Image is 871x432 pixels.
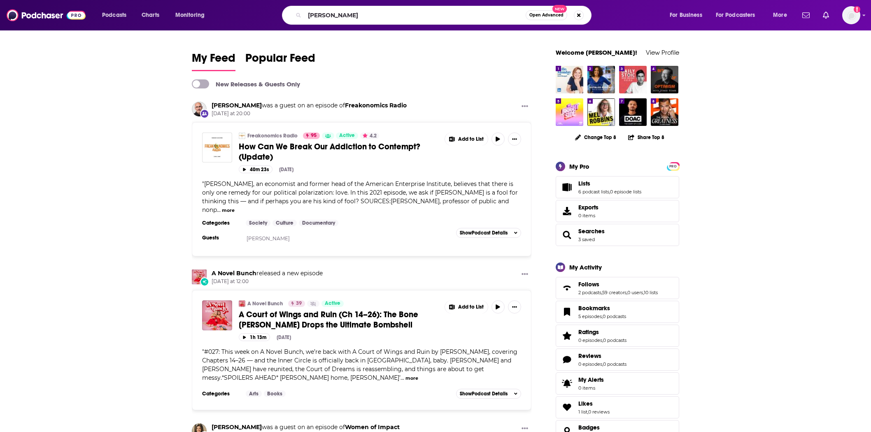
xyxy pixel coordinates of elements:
a: Popular Feed [245,51,315,71]
a: 3 saved [578,237,595,242]
img: Podchaser - Follow, Share and Rate Podcasts [7,7,86,23]
a: 39 [288,300,305,307]
a: Women of Impact [345,423,400,431]
span: , [602,361,603,367]
button: ShowPodcast Details [456,389,521,399]
button: open menu [710,9,767,22]
span: Logged in as hmill [842,6,860,24]
div: [DATE] [277,334,291,340]
a: Follows [559,282,575,294]
button: open menu [96,9,137,22]
a: 2 podcasts [578,290,601,295]
a: Freakonomics Radio [247,132,298,139]
span: Open Advanced [529,13,564,17]
a: Reviews [559,354,575,365]
a: My Alerts [556,372,679,395]
a: Ratings [578,328,626,336]
span: Follows [556,277,679,299]
svg: Add a profile image [854,6,860,13]
a: A Novel Bunch [239,300,245,307]
span: Podcasts [102,9,126,21]
img: The Diary Of A CEO with Steven Bartlett [619,98,647,126]
a: Dr. Ramani Durvasula [212,423,262,431]
span: Active [325,300,340,308]
a: Freakonomics Radio [345,102,407,109]
button: Show More Button [508,132,521,146]
a: Likes [559,402,575,413]
span: , [626,290,627,295]
span: #027: This week on A Novel Bunch, we’re back with A Court of Wings and Ruin by [PERSON_NAME], cov... [202,348,517,381]
button: Change Top 8 [570,132,621,142]
img: A Novel Bunch [192,269,207,284]
span: Reviews [578,352,601,360]
img: A Court of Wings and Ruin (Ch 14–26): The Bone Carver Drops the Ultimate Bombshell [202,300,232,330]
span: 0 items [578,385,604,391]
button: Show More Button [518,269,531,280]
button: open menu [767,9,797,22]
span: PRO [668,163,678,170]
img: Arthur Brooks [192,102,207,116]
div: New Appearance [200,109,209,118]
img: The Gutbliss Podcast [587,66,615,93]
span: Add to List [458,304,484,310]
a: A Novel Bunch [212,269,256,277]
h3: was a guest on an episode of [212,423,400,431]
a: Books [264,390,286,397]
div: My Pro [569,163,589,170]
img: The Bright Side: A Hello Sunshine Podcast [556,98,583,126]
span: " [202,348,517,381]
span: Likes [578,400,593,407]
span: Likes [556,396,679,418]
a: Charts [136,9,164,22]
a: 0 episodes [578,361,602,367]
a: 0 users [627,290,643,295]
h3: Guests [202,235,239,241]
span: For Podcasters [716,9,755,21]
button: open menu [664,9,713,22]
a: The Daily Stoic [619,66,647,93]
a: 1 list [578,409,587,415]
div: Search podcasts, credits, & more... [290,6,599,25]
img: Freakonomics Radio [239,132,245,139]
a: Ratings [559,330,575,341]
a: Arthur Brooks [212,102,262,109]
a: Reviews [578,352,626,360]
img: A Bit of Optimism [651,66,678,93]
button: 1h 13m [239,333,270,341]
img: Hello Monday with Jessi Hempel [556,66,583,93]
span: Charts [142,9,159,21]
div: [DATE] [279,167,293,172]
a: Bookmarks [578,304,626,312]
button: Share Top 8 [628,129,665,145]
span: Monitoring [175,9,205,21]
span: Show Podcast Details [460,230,508,236]
span: A Court of Wings and Ruin (Ch 14–26): The Bone [PERSON_NAME] Drops the Ultimate Bombshell [239,309,418,330]
span: , [587,409,588,415]
img: User Profile [842,6,860,24]
button: ShowPodcast Details [456,228,521,238]
button: Show More Button [508,300,521,314]
a: Documentary [299,220,338,226]
a: 59 creators [602,290,626,295]
span: 0 items [578,213,599,218]
span: ... [401,374,404,381]
a: Culture [272,220,297,226]
button: Show More Button [518,102,531,112]
img: The Mel Robbins Podcast [587,98,615,126]
span: [DATE] at 12:00 [212,278,323,285]
a: Arts [246,390,262,397]
img: How Can We Break Our Addiction to Contempt? (Update) [202,132,232,163]
a: Society [246,220,270,226]
button: Open AdvancedNew [526,10,567,20]
span: Show Podcast Details [460,391,508,397]
span: My Alerts [578,376,604,383]
button: 40m 23s [239,165,272,173]
h3: was a guest on an episode of [212,102,407,109]
a: Show notifications dropdown [799,8,813,22]
a: Lists [578,180,641,187]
